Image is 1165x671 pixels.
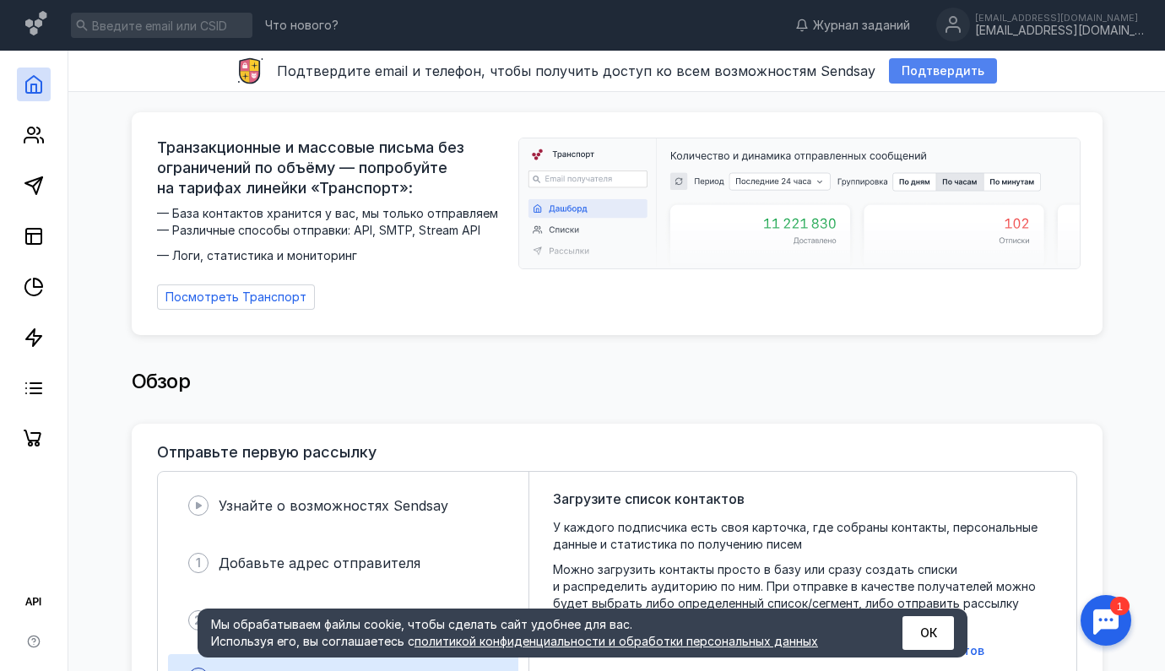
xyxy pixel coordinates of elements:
div: Мы обрабатываем файлы cookie, чтобы сделать сайт удобнее для вас. Используя его, вы соглашаетесь c [211,616,861,650]
a: политикой конфиденциальности и обработки персональных данных [415,634,818,648]
a: Журнал заданий [787,17,918,34]
span: — База контактов хранится у вас, мы только отправляем — Различные способы отправки: API, SMTP, St... [157,205,508,264]
span: Узнайте о возможностях Sendsay [219,497,448,514]
img: dashboard-transport-banner [519,138,1080,268]
input: Введите email или CSID [71,13,252,38]
div: 1 [38,10,57,29]
button: Подтвердить [889,58,997,84]
span: 2 [194,612,202,629]
span: Загрузите список контактов [553,489,745,509]
a: Посмотреть Транспорт [157,284,315,310]
a: Что нового? [257,19,347,31]
span: У каждого подписчика есть своя карточка, где собраны контакты, персональные данные и статистика п... [553,519,1053,629]
div: [EMAIL_ADDRESS][DOMAIN_NAME] [975,24,1144,38]
span: 1 [196,555,201,571]
span: Подтвердить [902,64,984,78]
span: Посмотреть Транспорт [165,290,306,305]
span: Добавьте адрес отправителя [219,555,420,571]
span: Обзор [132,369,191,393]
button: ОК [902,616,954,650]
span: Транзакционные и массовые письма без ограничений по объёму — попробуйте на тарифах линейки «Транс... [157,138,508,198]
span: Подтвердите email и телефон, чтобы получить доступ ко всем возможностям Sendsay [277,62,875,79]
span: Что нового? [265,19,339,31]
div: [EMAIL_ADDRESS][DOMAIN_NAME] [975,13,1144,23]
span: Журнал заданий [813,17,910,34]
h3: Отправьте первую рассылку [157,444,377,461]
